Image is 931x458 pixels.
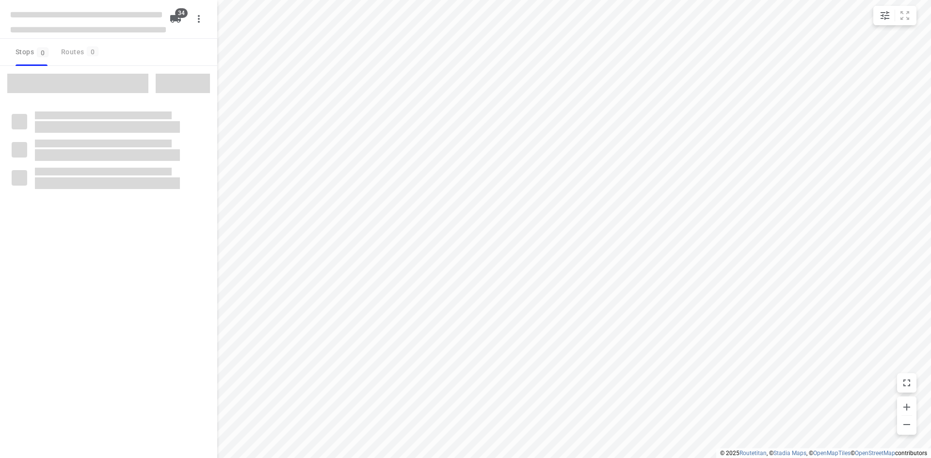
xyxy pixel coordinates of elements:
button: Map settings [875,6,895,25]
a: OpenMapTiles [813,450,851,457]
a: Stadia Maps [773,450,806,457]
a: Routetitan [739,450,767,457]
a: OpenStreetMap [855,450,895,457]
li: © 2025 , © , © © contributors [720,450,927,457]
div: small contained button group [873,6,916,25]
